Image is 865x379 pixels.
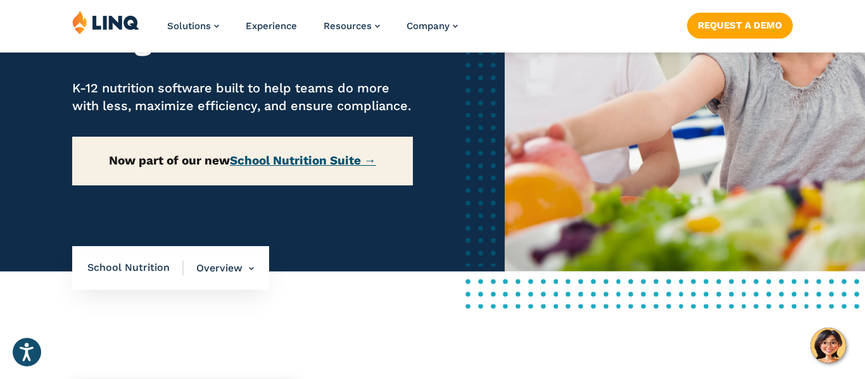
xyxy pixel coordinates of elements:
img: LINQ | K‑12 Software [72,10,139,34]
nav: Button Navigation [687,10,793,38]
nav: Primary Navigation [167,10,458,52]
span: Company [407,20,450,32]
a: Experience [246,20,297,32]
a: Resources [324,20,380,32]
a: Solutions [167,20,219,32]
li: Overview [184,246,254,290]
a: Request a Demo [687,13,793,38]
strong: Now part of our new [109,153,376,168]
button: Hello, have a question? Let’s chat. [811,328,846,363]
span: Solutions [167,20,211,32]
a: Company [407,20,458,32]
span: Resources [324,20,372,32]
a: School Nutrition Suite → [230,153,376,168]
span: School Nutrition [87,261,184,275]
p: K-12 nutrition software built to help teams do more with less, maximize efficiency, and ensure co... [72,79,413,115]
